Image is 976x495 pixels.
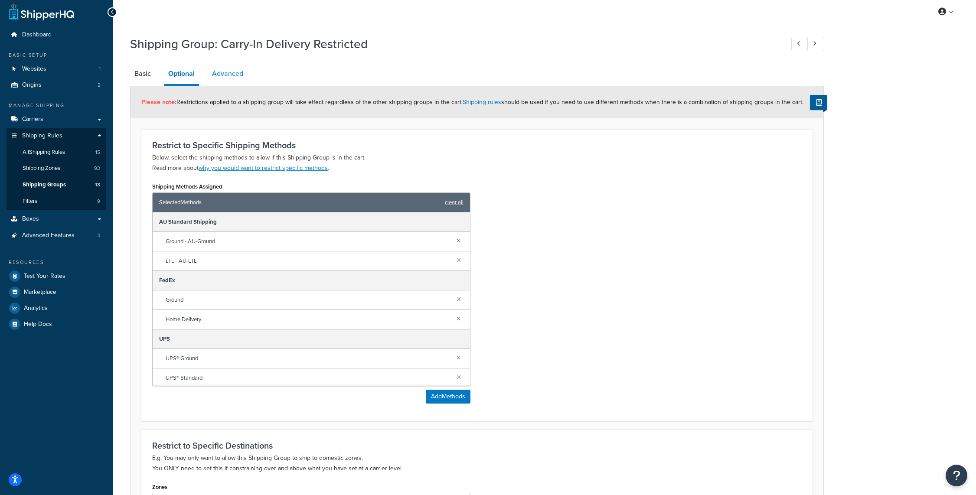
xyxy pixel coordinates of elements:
[24,321,52,328] span: Help Docs
[152,441,802,450] h3: Restrict to Specific Destinations
[141,98,176,107] strong: Please note:
[159,196,441,208] span: Selected Methods
[7,61,106,77] a: Websites1
[7,52,106,59] div: Basic Setup
[166,255,450,267] span: LTL - AU-LTL
[98,81,101,89] span: 2
[24,289,56,296] span: Marketplace
[166,294,450,306] span: Ground
[95,149,100,156] span: 15
[7,128,106,144] a: Shipping Rules
[426,390,470,404] button: AddMethods
[153,212,470,232] div: AU Standard Shipping
[199,163,328,173] a: why you would want to restrict specific methods
[7,300,106,316] a: Analytics
[22,116,43,123] span: Carriers
[141,98,803,107] span: Restrictions applied to a shipping group will take effect regardless of the other shipping groups...
[445,196,464,208] a: clear all
[153,271,470,290] div: FedEx
[7,102,106,109] div: Manage Shipping
[7,144,106,160] a: AllShipping Rules15
[23,165,60,172] span: Shipping Zones
[153,329,470,349] div: UPS
[463,98,501,107] a: Shipping rules
[152,153,802,173] p: Below, select the shipping methods to allow if this Shipping Group is in the cart. Read more about .
[95,181,100,189] span: 13
[152,453,802,474] p: E.g. You may only want to allow this Shipping Group to ship to domestic zones. You ONLY need to s...
[23,198,37,205] span: Filters
[166,235,450,247] span: Ground - AU-Ground
[23,149,65,156] span: All Shipping Rules
[810,95,827,110] button: Show Help Docs
[166,313,450,326] span: Home Delivery
[23,181,66,189] span: Shipping Groups
[208,63,248,84] a: Advanced
[7,284,106,300] a: Marketplace
[7,61,106,77] li: Websites
[152,140,802,150] h3: Restrict to Specific Shipping Methods
[152,183,222,190] label: Shipping Methods Assigned
[22,65,46,73] span: Websites
[7,228,106,244] li: Advanced Features
[7,193,106,209] a: Filters9
[99,65,101,73] span: 1
[7,128,106,210] li: Shipping Rules
[7,27,106,43] a: Dashboard
[98,232,101,239] span: 3
[7,160,106,176] li: Shipping Zones
[7,268,106,284] a: Test Your Rates
[7,228,106,244] a: Advanced Features3
[7,160,106,176] a: Shipping Zones93
[97,198,100,205] span: 9
[7,193,106,209] li: Filters
[791,37,808,51] a: Previous Record
[24,305,48,312] span: Analytics
[7,111,106,127] a: Carriers
[24,273,65,280] span: Test Your Rates
[22,132,62,140] span: Shipping Rules
[152,484,167,490] label: Zones
[22,81,42,89] span: Origins
[94,165,100,172] span: 93
[7,259,106,266] div: Resources
[7,177,106,193] li: Shipping Groups
[7,316,106,332] a: Help Docs
[130,63,155,84] a: Basic
[166,352,450,365] span: UPS® Ground
[130,36,775,52] h1: Shipping Group: Carry-In Delivery Restricted
[7,177,106,193] a: Shipping Groups13
[807,37,824,51] a: Next Record
[7,211,106,227] a: Boxes
[166,372,450,384] span: UPS® Standard
[164,63,199,86] a: Optional
[22,232,75,239] span: Advanced Features
[946,465,967,486] button: Open Resource Center
[22,31,52,39] span: Dashboard
[7,77,106,93] a: Origins2
[22,215,39,223] span: Boxes
[7,77,106,93] li: Origins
